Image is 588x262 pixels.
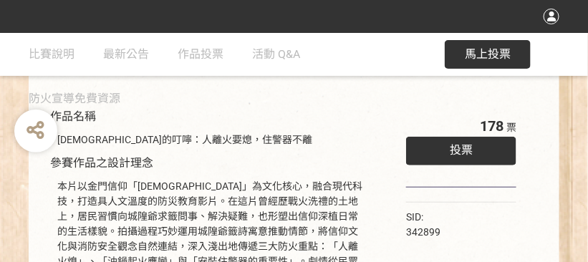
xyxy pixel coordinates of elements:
[29,92,120,105] span: 防火宣導免費資源
[103,33,149,76] a: 最新公告
[50,156,153,170] span: 參賽作品之設計理念
[252,33,300,76] a: 活動 Q&A
[29,77,120,120] a: 防火宣導免費資源
[178,47,223,61] span: 作品投票
[252,47,300,61] span: 活動 Q&A
[506,122,516,133] span: 票
[178,33,223,76] a: 作品投票
[450,143,473,157] span: 投票
[103,47,149,61] span: 最新公告
[29,33,74,76] a: 比賽說明
[445,40,531,69] button: 馬上投票
[480,117,503,135] span: 178
[57,132,363,147] div: [DEMOGRAPHIC_DATA]的叮嚀：人離火要熄，住警器不離
[29,47,74,61] span: 比賽說明
[406,211,440,238] span: SID: 342899
[465,47,511,61] span: 馬上投票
